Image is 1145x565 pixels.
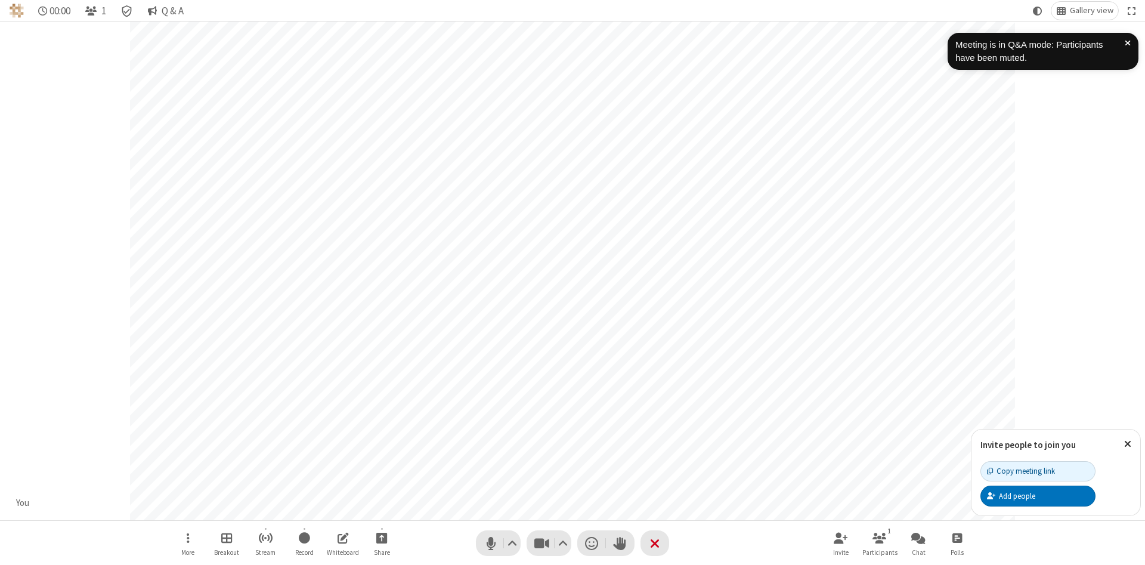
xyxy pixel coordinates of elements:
[116,2,138,20] div: Meeting details Encryption enabled
[1051,2,1118,20] button: Change layout
[980,486,1096,506] button: Add people
[505,530,521,556] button: Audio settings
[862,526,898,560] button: Open participant list
[912,549,926,556] span: Chat
[833,549,849,556] span: Invite
[955,38,1125,65] div: Meeting is in Q&A mode: Participants have been muted.
[1123,2,1141,20] button: Fullscreen
[214,549,239,556] span: Breakout
[606,530,635,556] button: Raise hand
[862,549,898,556] span: Participants
[209,526,245,560] button: Manage Breakout Rooms
[1028,2,1047,20] button: Using system theme
[987,465,1055,477] div: Copy meeting link
[80,2,111,20] button: Open participant list
[939,526,975,560] button: Open poll
[143,2,188,20] button: Q & A
[170,526,206,560] button: Open menu
[49,5,70,17] span: 00:00
[577,530,606,556] button: Send a reaction
[247,526,283,560] button: Start streaming
[1115,430,1140,459] button: Close popover
[327,549,359,556] span: Whiteboard
[374,549,390,556] span: Share
[364,526,400,560] button: Start sharing
[823,526,859,560] button: Invite participants (Alt+I)
[101,5,106,17] span: 1
[884,526,895,536] div: 1
[980,461,1096,481] button: Copy meeting link
[527,530,571,556] button: Stop video (Alt+V)
[980,439,1076,450] label: Invite people to join you
[286,526,322,560] button: Start recording
[255,549,276,556] span: Stream
[325,526,361,560] button: Open shared whiteboard
[951,549,964,556] span: Polls
[12,496,34,510] div: You
[10,4,24,18] img: QA Selenium DO NOT DELETE OR CHANGE
[555,530,571,556] button: Video setting
[33,2,76,20] div: Timer
[162,5,184,17] span: Q & A
[476,530,521,556] button: Mute (Alt+A)
[1070,6,1113,16] span: Gallery view
[640,530,669,556] button: End or leave meeting
[181,549,194,556] span: More
[900,526,936,560] button: Open chat
[295,549,314,556] span: Record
